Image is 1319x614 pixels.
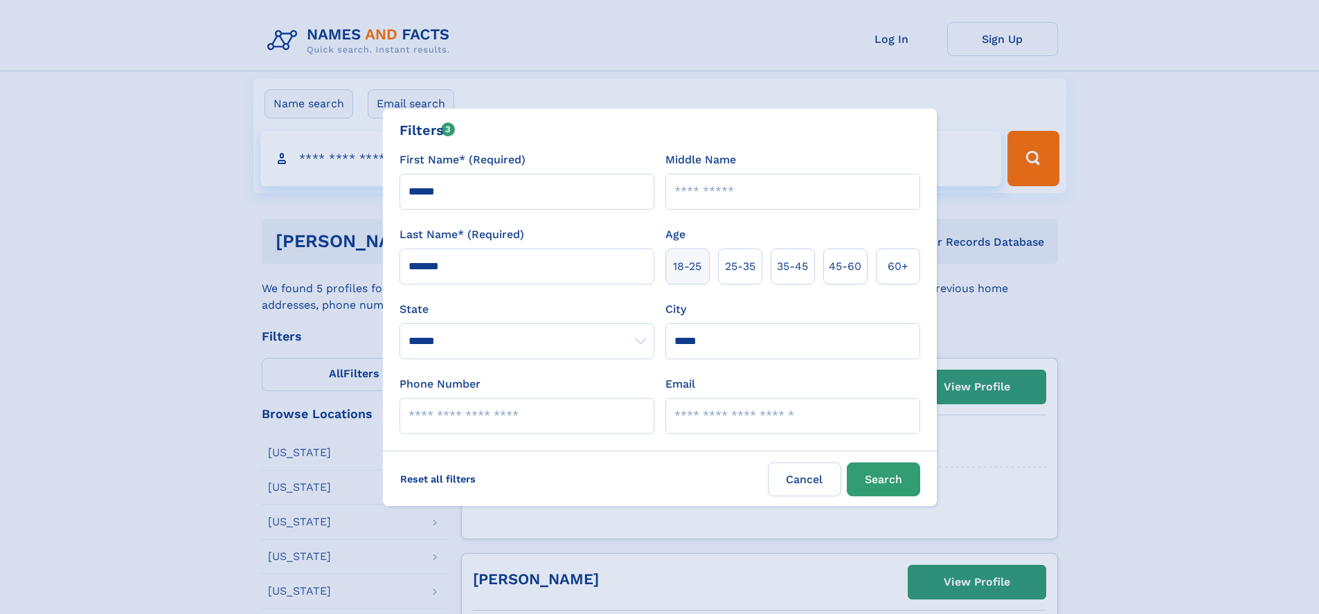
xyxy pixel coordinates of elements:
[673,258,701,275] span: 18‑25
[829,258,861,275] span: 45‑60
[400,120,456,141] div: Filters
[391,462,485,496] label: Reset all filters
[400,226,524,243] label: Last Name* (Required)
[725,258,755,275] span: 25‑35
[665,301,686,318] label: City
[665,376,695,392] label: Email
[400,376,481,392] label: Phone Number
[777,258,808,275] span: 35‑45
[400,152,526,168] label: First Name* (Required)
[665,226,685,243] label: Age
[400,301,654,318] label: State
[847,462,920,496] button: Search
[768,462,841,496] label: Cancel
[665,152,736,168] label: Middle Name
[888,258,908,275] span: 60+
